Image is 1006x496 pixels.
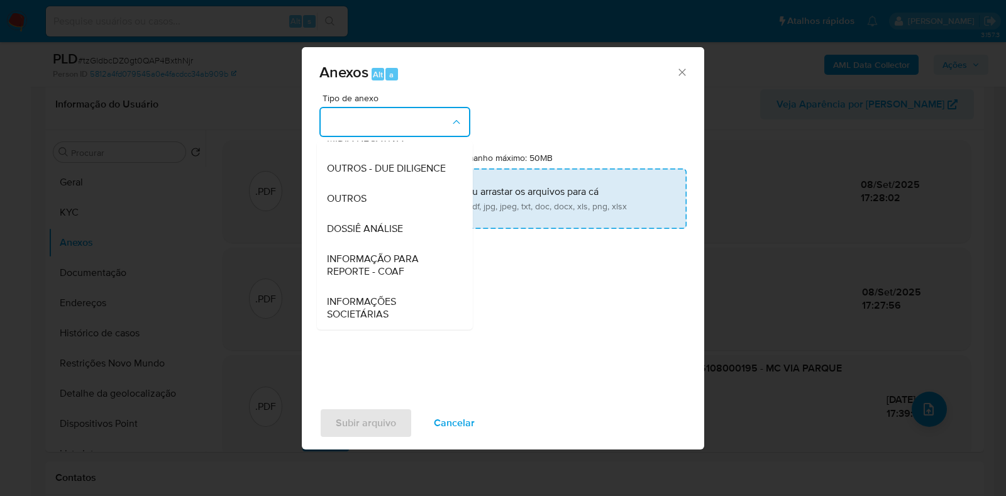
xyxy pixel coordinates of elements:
[327,192,367,205] span: OUTROS
[327,223,403,235] span: DOSSIÊ ANÁLISE
[458,152,553,163] label: Tamanho máximo: 50MB
[327,295,455,321] span: INFORMAÇÕES SOCIETÁRIAS
[373,69,383,80] span: Alt
[327,132,404,145] span: MIDIA NEGATIVA
[676,66,687,77] button: Fechar
[319,61,368,83] span: Anexos
[323,94,473,102] span: Tipo de anexo
[434,409,475,437] span: Cancelar
[327,162,446,175] span: OUTROS - DUE DILIGENCE
[327,253,455,278] span: INFORMAÇÃO PARA REPORTE - COAF
[417,408,491,438] button: Cancelar
[389,69,394,80] span: a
